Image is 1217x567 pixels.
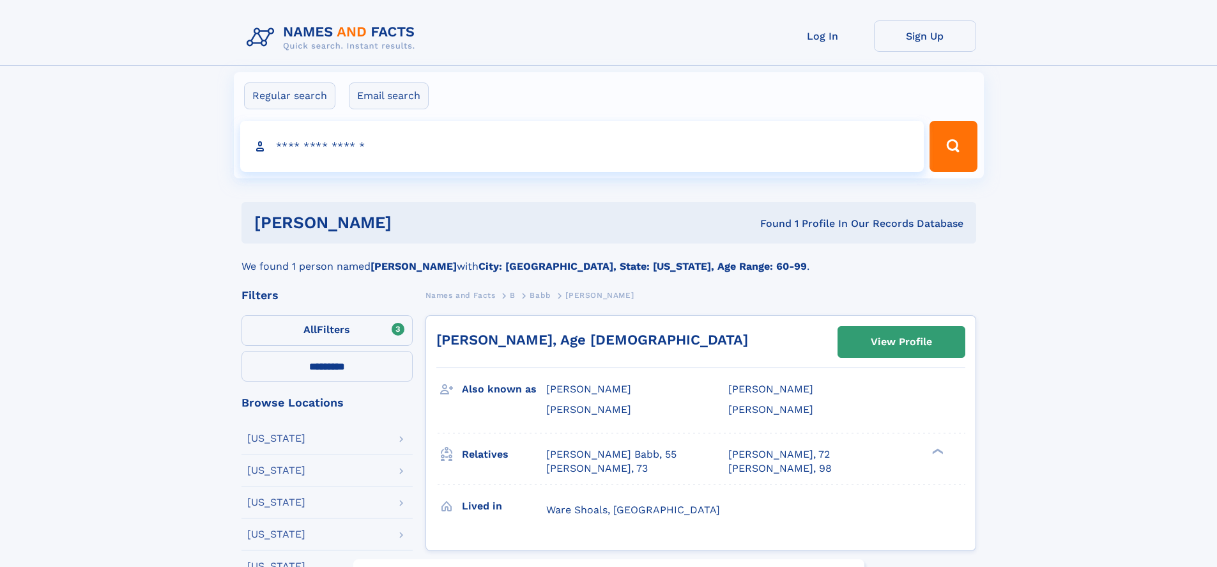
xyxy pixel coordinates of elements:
[546,462,648,476] a: [PERSON_NAME], 73
[371,260,457,272] b: [PERSON_NAME]
[576,217,963,231] div: Found 1 Profile In Our Records Database
[244,82,335,109] label: Regular search
[728,462,832,476] a: [PERSON_NAME], 98
[241,244,976,274] div: We found 1 person named with .
[240,121,924,172] input: search input
[546,504,720,516] span: Ware Shoals, [GEOGRAPHIC_DATA]
[425,287,496,303] a: Names and Facts
[728,447,830,462] a: [PERSON_NAME], 72
[436,332,748,348] a: [PERSON_NAME], Age [DEMOGRAPHIC_DATA]
[510,287,516,303] a: B
[728,403,813,416] span: [PERSON_NAME]
[247,497,305,508] div: [US_STATE]
[241,397,413,408] div: Browse Locations
[874,20,976,52] a: Sign Up
[247,529,305,540] div: [US_STATE]
[530,291,551,300] span: Babb
[478,260,807,272] b: City: [GEOGRAPHIC_DATA], State: [US_STATE], Age Range: 60-99
[241,290,413,301] div: Filters
[772,20,874,52] a: Log In
[530,287,551,303] a: Babb
[728,383,813,395] span: [PERSON_NAME]
[462,378,546,400] h3: Also known as
[546,447,677,462] a: [PERSON_NAME] Babb, 55
[241,20,425,55] img: Logo Names and Facts
[929,447,944,455] div: ❯
[871,327,932,357] div: View Profile
[546,383,631,395] span: [PERSON_NAME]
[565,291,634,300] span: [PERSON_NAME]
[247,465,305,476] div: [US_STATE]
[546,403,631,416] span: [PERSON_NAME]
[838,327,965,357] a: View Profile
[462,444,546,465] h3: Relatives
[241,315,413,346] label: Filters
[510,291,516,300] span: B
[247,433,305,444] div: [US_STATE]
[303,323,317,336] span: All
[462,495,546,517] h3: Lived in
[254,215,576,231] h1: [PERSON_NAME]
[930,121,977,172] button: Search Button
[349,82,429,109] label: Email search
